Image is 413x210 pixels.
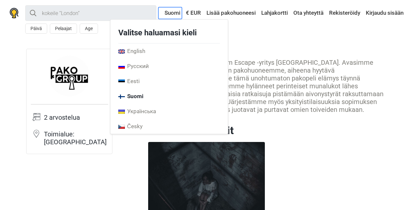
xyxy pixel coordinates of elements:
[118,125,125,129] img: Czech
[118,79,125,84] img: Estonian
[44,113,108,130] td: 2 arvostelua
[118,108,156,115] span: Українська
[364,7,403,19] a: Kirjaudu sisään
[205,7,257,19] a: Lisää pakohuoneesi
[110,74,228,89] a: EstonianEesti
[118,64,125,69] img: Russian
[118,47,145,55] span: English
[148,124,387,137] h2: Kaikki aktiviteetit
[148,59,387,114] div: Pako Group Oy on uusi Room Escape -yritys [GEOGRAPHIC_DATA]. Avasimme ensimmäisen kauhuaiheisen p...
[110,19,228,134] div: Suomi
[118,110,125,114] img: Ukrainian
[110,22,228,43] div: Valitse haluamasi kieli
[50,24,77,34] button: Pelaajat
[118,49,125,54] img: English
[110,44,228,59] a: EnglishEnglish
[110,119,228,134] a: CzechČesky
[118,78,140,85] span: Eesti
[292,7,325,19] a: Ota yhteyttä
[44,130,108,150] td: Toimialue: [GEOGRAPHIC_DATA]
[25,24,47,34] button: Päivä
[110,59,228,74] a: RussianРусский
[118,123,143,130] span: Česky
[118,62,149,70] span: Русский
[118,93,144,100] span: Suomi
[184,7,203,19] a: € EUR
[25,5,156,21] input: kokeile “London”
[110,104,228,119] a: UkrainianУкраїнська
[80,24,98,34] button: Age
[160,11,165,15] img: Suomi
[327,7,362,19] a: Rekisteröidy
[10,8,19,18] img: Nowescape logo
[118,95,125,99] img: Suomi
[158,7,182,19] a: Suomi
[260,7,289,19] a: Lahjakortti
